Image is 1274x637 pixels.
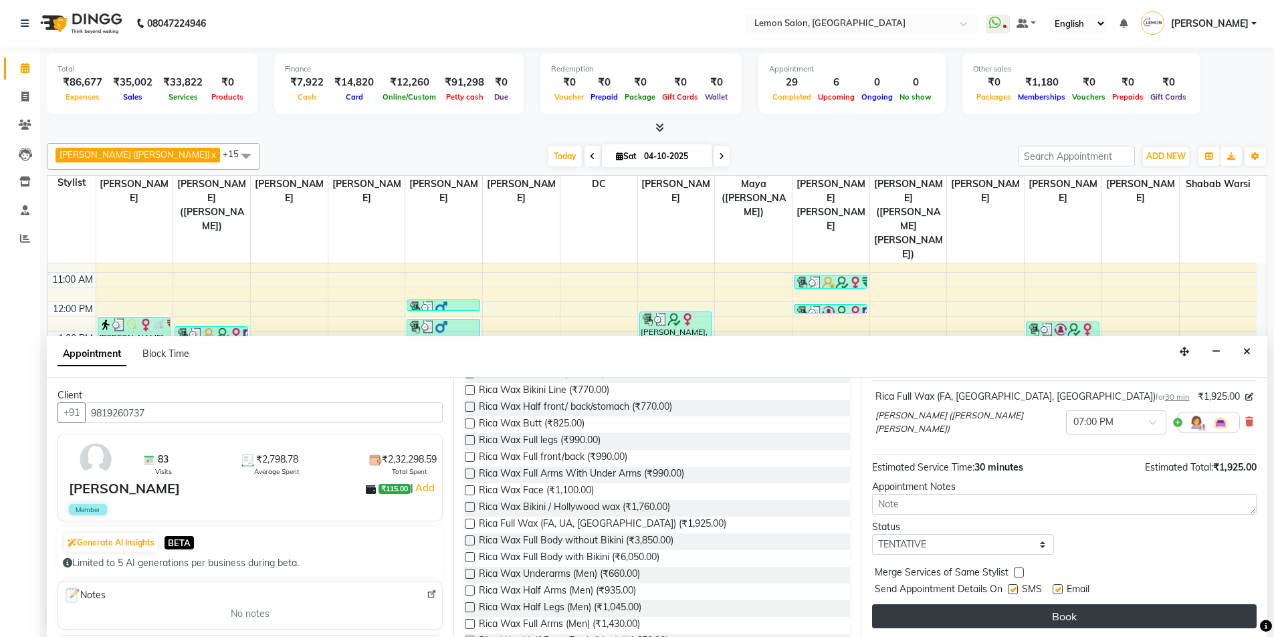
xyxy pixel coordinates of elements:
[294,92,320,102] span: Cash
[1147,92,1190,102] span: Gift Cards
[96,176,173,207] span: [PERSON_NAME]
[208,75,247,90] div: ₹0
[769,75,815,90] div: 29
[974,461,1023,473] span: 30 minutes
[491,92,512,102] span: Due
[49,273,96,287] div: 11:00 AM
[794,275,867,288] div: [PERSON_NAME], TK03, 11:05 AM-11:35 AM, Threading Eyebrows (₹110),Threading Upper Lip/ Lower Lip/...
[76,440,115,479] img: avatar
[875,390,1190,404] div: Rica Full Wax (FA, [GEOGRAPHIC_DATA], [GEOGRAPHIC_DATA])
[256,453,298,467] span: ₹2,798.78
[1146,151,1186,161] span: ADD NEW
[285,63,513,75] div: Finance
[875,582,1002,599] span: Send Appointment Details On
[815,92,858,102] span: Upcoming
[1067,582,1089,599] span: Email
[1171,17,1249,31] span: [PERSON_NAME]
[479,483,594,500] span: Rica Wax Face (₹1,100.00)
[439,75,490,90] div: ₹91,298
[231,607,270,621] span: No notes
[64,587,106,604] span: Notes
[58,63,247,75] div: Total
[1188,414,1204,430] img: Hairdresser.png
[165,536,194,549] span: BETA
[769,92,815,102] span: Completed
[794,305,867,313] div: [PERSON_NAME], TK04, 12:05 PM-12:20 PM, Threading Eyebrows (₹110)
[1069,92,1109,102] span: Vouchers
[328,176,405,207] span: [PERSON_NAME]
[479,383,609,400] span: Rica Wax Bikini Line (₹770.00)
[896,92,935,102] span: No show
[858,75,896,90] div: 0
[479,450,627,467] span: Rica Wax Full front/back (₹990.00)
[379,92,439,102] span: Online/Custom
[875,409,1061,435] span: [PERSON_NAME] ([PERSON_NAME] [PERSON_NAME])
[1015,92,1069,102] span: Memberships
[34,5,126,42] img: logo
[1156,392,1190,402] small: for
[155,467,172,477] span: Visits
[47,176,96,190] div: Stylist
[98,317,171,374] div: [PERSON_NAME], TK02, 12:30 PM-02:30 PM, Keratin Below Shoulder
[342,92,366,102] span: Card
[411,480,437,496] span: |
[640,146,707,166] input: 2025-10-04
[769,63,935,75] div: Appointment
[379,484,411,495] span: ₹115.00
[973,75,1015,90] div: ₹0
[58,342,126,366] span: Appointment
[479,400,672,416] span: Rica Wax Half front/ back/stomach (₹770.00)
[223,148,249,159] span: +15
[479,533,673,550] span: Rica Wax Full Body without Bikini (₹3,850.00)
[490,75,513,90] div: ₹0
[142,348,189,360] span: Block Time
[659,92,702,102] span: Gift Cards
[875,565,1008,582] span: Merge Services of Same Stylist
[60,149,210,160] span: [PERSON_NAME] ([PERSON_NAME])
[158,75,208,90] div: ₹33,822
[1069,75,1109,90] div: ₹0
[587,75,621,90] div: ₹0
[640,312,712,362] div: [PERSON_NAME], TK12, 12:20 PM-02:05 PM, Rica Wax Full legs (₹990),Rica Wax Bikini / [GEOGRAPHIC_D...
[479,500,670,517] span: Rica Wax Bikini / Hollywood wax (₹1,760.00)
[62,92,103,102] span: Expenses
[621,92,659,102] span: Package
[638,176,715,207] span: [PERSON_NAME]
[85,402,443,423] input: Search by Name/Mobile/Email/Code
[407,320,480,352] div: priyankash, TK08, 12:35 PM-01:45 PM, Master Haircut Men w/o wash (₹550),[PERSON_NAME] Styling (₹440)
[613,151,640,161] span: Sat
[175,327,247,362] div: [PERSON_NAME], TK11, 12:50 PM-02:05 PM, Loreal Inforcer Wash Below Shoulder (₹660),Iron Tong / Ha...
[702,75,731,90] div: ₹0
[621,75,659,90] div: ₹0
[1141,11,1164,35] img: Viraj Gamre
[1109,75,1147,90] div: ₹0
[1022,582,1042,599] span: SMS
[792,176,869,235] span: [PERSON_NAME] [PERSON_NAME]
[973,63,1190,75] div: Other sales
[379,75,439,90] div: ₹12,260
[659,75,702,90] div: ₹0
[551,63,731,75] div: Redemption
[251,176,328,207] span: [PERSON_NAME]
[69,479,180,499] div: [PERSON_NAME]
[872,480,1257,494] div: Appointment Notes
[587,92,621,102] span: Prepaid
[815,75,858,90] div: 6
[1015,75,1069,90] div: ₹1,180
[58,75,108,90] div: ₹86,677
[870,176,947,263] span: [PERSON_NAME] ([PERSON_NAME] [PERSON_NAME])
[872,520,1055,534] div: Status
[479,584,636,600] span: Rica Wax Half Arms (Men) (₹935.00)
[858,92,896,102] span: Ongoing
[551,92,587,102] span: Voucher
[405,176,482,207] span: [PERSON_NAME]
[479,416,585,433] span: Rica Wax Butt (₹825.00)
[254,467,300,477] span: Average Spent
[479,567,640,584] span: Rica Wax Underarms (Men) (₹660.00)
[1025,176,1101,207] span: [PERSON_NAME]
[407,300,480,310] div: [PERSON_NAME], TK05, 11:55 AM-12:20 PM, [PERSON_NAME] Styling (₹440)
[551,75,587,90] div: ₹0
[329,75,379,90] div: ₹14,820
[1212,414,1229,430] img: Interior.png
[208,92,247,102] span: Products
